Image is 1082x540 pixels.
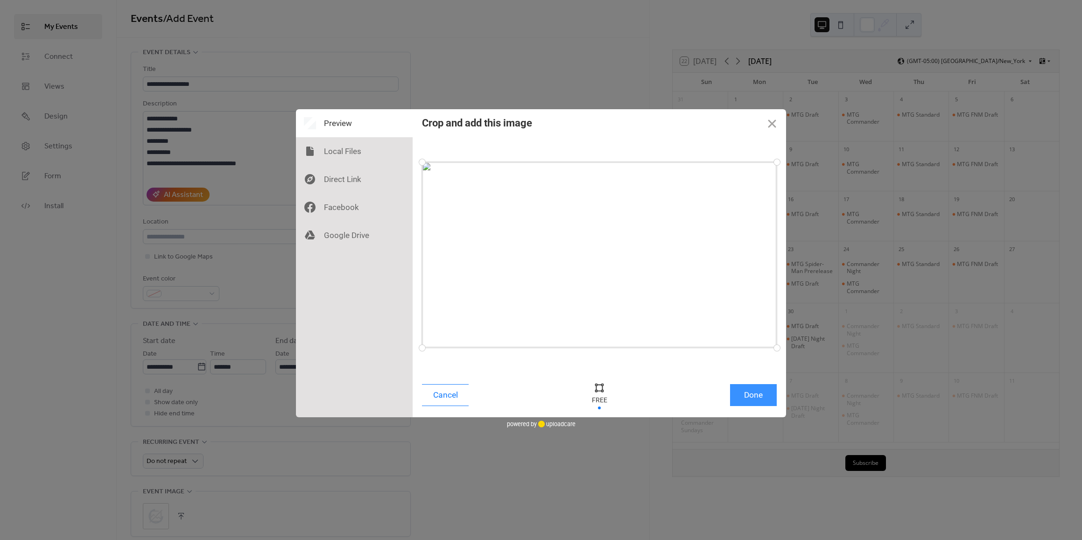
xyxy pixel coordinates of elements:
[296,137,413,165] div: Local Files
[758,109,786,137] button: Close
[296,193,413,221] div: Facebook
[296,221,413,249] div: Google Drive
[422,384,469,406] button: Cancel
[296,109,413,137] div: Preview
[730,384,777,406] button: Done
[296,165,413,193] div: Direct Link
[537,421,576,428] a: uploadcare
[507,417,576,431] div: powered by
[422,117,532,129] div: Crop and add this image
